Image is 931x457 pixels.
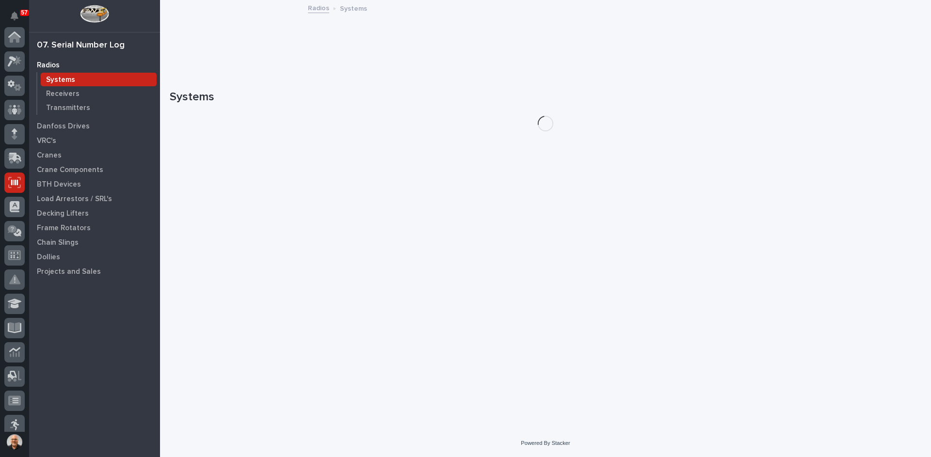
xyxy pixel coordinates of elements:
[46,76,75,84] p: Systems
[37,238,79,247] p: Chain Slings
[37,268,101,276] p: Projects and Sales
[29,58,160,72] a: Radios
[37,61,60,70] p: Radios
[29,119,160,133] a: Danfoss Drives
[37,122,90,131] p: Danfoss Drives
[29,177,160,191] a: BTH Devices
[340,2,367,13] p: Systems
[46,90,80,98] p: Receivers
[21,9,28,16] p: 57
[37,180,81,189] p: BTH Devices
[308,2,329,13] a: Radios
[29,206,160,221] a: Decking Lifters
[29,264,160,279] a: Projects and Sales
[29,148,160,162] a: Cranes
[37,151,62,160] p: Cranes
[12,12,25,27] div: Notifications57
[29,191,160,206] a: Load Arrestors / SRL's
[29,162,160,177] a: Crane Components
[37,137,56,145] p: VRC's
[37,87,160,100] a: Receivers
[37,224,91,233] p: Frame Rotators
[37,101,160,114] a: Transmitters
[37,166,103,174] p: Crane Components
[37,195,112,204] p: Load Arrestors / SRL's
[37,209,89,218] p: Decking Lifters
[80,5,109,23] img: Workspace Logo
[29,250,160,264] a: Dollies
[4,6,25,26] button: Notifications
[29,235,160,250] a: Chain Slings
[29,221,160,235] a: Frame Rotators
[37,73,160,86] a: Systems
[4,432,25,452] button: users-avatar
[46,104,90,112] p: Transmitters
[37,40,125,51] div: 07. Serial Number Log
[521,440,570,446] a: Powered By Stacker
[29,133,160,148] a: VRC's
[170,90,921,104] h1: Systems
[37,253,60,262] p: Dollies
